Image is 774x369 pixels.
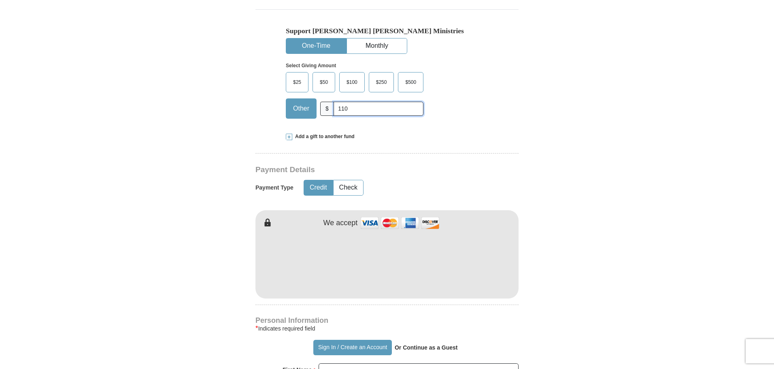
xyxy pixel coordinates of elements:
strong: Select Giving Amount [286,63,336,68]
span: $250 [372,76,391,88]
h4: Personal Information [255,317,519,324]
input: Other Amount [334,102,423,116]
span: $50 [316,76,332,88]
h4: We accept [323,219,358,228]
span: $ [320,102,334,116]
h3: Payment Details [255,165,462,175]
button: Credit [304,180,333,195]
div: Indicates required field [255,324,519,333]
button: Check [334,180,363,195]
img: credit cards accepted [359,214,440,232]
span: $500 [401,76,420,88]
h5: Support [PERSON_NAME] [PERSON_NAME] Ministries [286,27,488,35]
span: Other [289,102,313,115]
span: $100 [342,76,361,88]
button: One-Time [286,38,346,53]
h5: Payment Type [255,184,293,191]
button: Sign In / Create an Account [313,340,391,355]
strong: Or Continue as a Guest [395,344,458,351]
span: Add a gift to another fund [292,133,355,140]
button: Monthly [347,38,407,53]
span: $25 [289,76,305,88]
